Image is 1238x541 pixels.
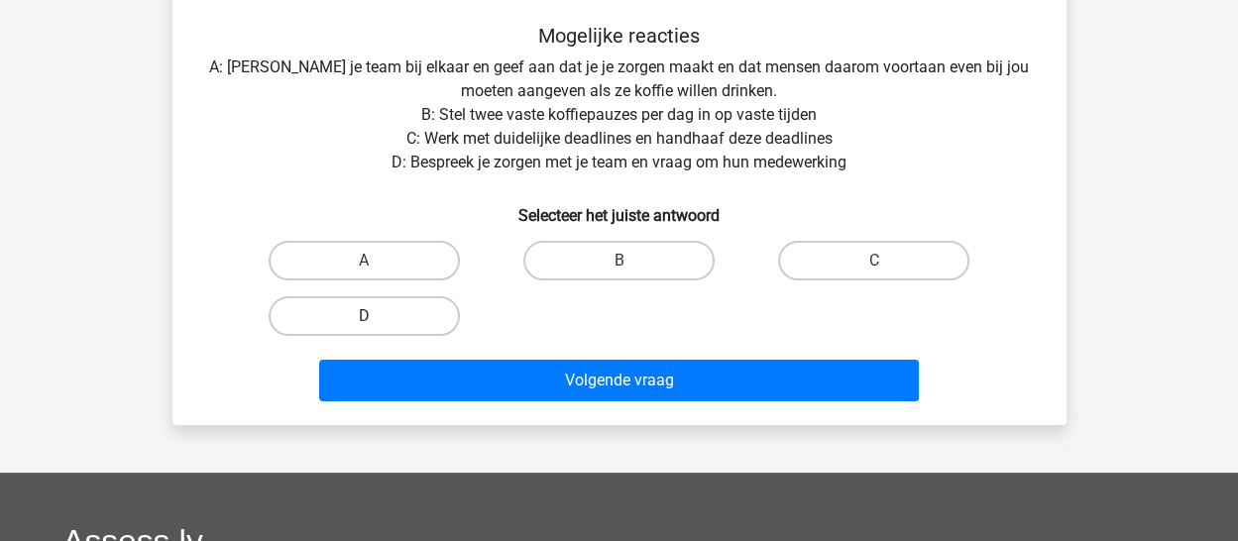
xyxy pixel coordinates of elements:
[319,360,919,401] button: Volgende vraag
[269,241,460,280] label: A
[523,241,715,280] label: B
[204,24,1035,48] h5: Mogelijke reacties
[778,241,969,280] label: C
[269,296,460,336] label: D
[204,190,1035,225] h6: Selecteer het juiste antwoord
